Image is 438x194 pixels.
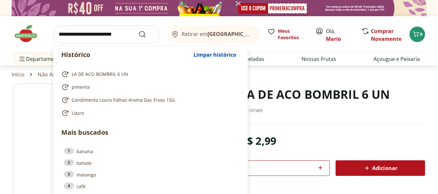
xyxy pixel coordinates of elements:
[336,160,425,176] button: Adicionar
[167,25,260,43] button: Retirar em[GEOGRAPHIC_DATA]/[GEOGRAPHIC_DATA]
[72,71,128,77] span: LA DE ACO BOMBRIL 6 UN
[72,84,90,90] span: pimenta
[240,84,390,106] h1: LA DE ACO BOMBRIL 6 UN
[64,159,74,166] div: 2
[64,148,237,155] a: 1banana
[64,171,74,177] div: 3
[240,132,276,150] div: R$ 2,99
[64,171,237,178] a: 3morango
[267,28,308,41] a: Meus Favoritos
[38,72,74,77] a: Não Alimentar
[72,110,84,116] span: Louro
[182,31,253,37] span: Retirar em
[207,30,317,38] b: [GEOGRAPHIC_DATA]/[GEOGRAPHIC_DATA]
[61,50,190,59] p: Histórico
[64,148,74,154] div: 1
[371,28,401,42] a: Comprar Novamente
[61,70,237,78] a: LA DE ACO BOMBRIL 6 UN
[61,96,237,104] a: Condimento Louro Folhas Aroma Das Ervas 15G
[13,24,45,43] img: Hortifruti
[420,31,422,37] span: 9
[302,55,336,63] a: Nossas Frutas
[61,109,237,117] a: Louro
[409,27,425,42] button: Carrinho
[61,128,240,137] p: Mais buscados
[326,27,355,43] span: Olá,
[64,159,237,166] a: 2tomate
[278,28,308,41] span: Meus Favoritos
[240,108,263,113] p: SKU: 167465
[190,47,240,63] button: Limpar histórico
[53,25,159,43] input: search
[373,55,420,63] a: Açougue e Peixaria
[64,183,74,189] div: 4
[18,51,65,67] span: Departamentos
[61,83,237,91] a: pimenta
[64,183,237,190] a: 4café
[363,164,397,172] span: Adicionar
[72,97,175,103] span: Condimento Louro Folhas Aroma Das Ervas 15G
[326,35,341,42] a: Mario
[12,72,25,77] a: Início
[194,52,236,57] span: Limpar histórico
[18,51,26,67] button: Menu
[138,30,154,38] button: Submit Search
